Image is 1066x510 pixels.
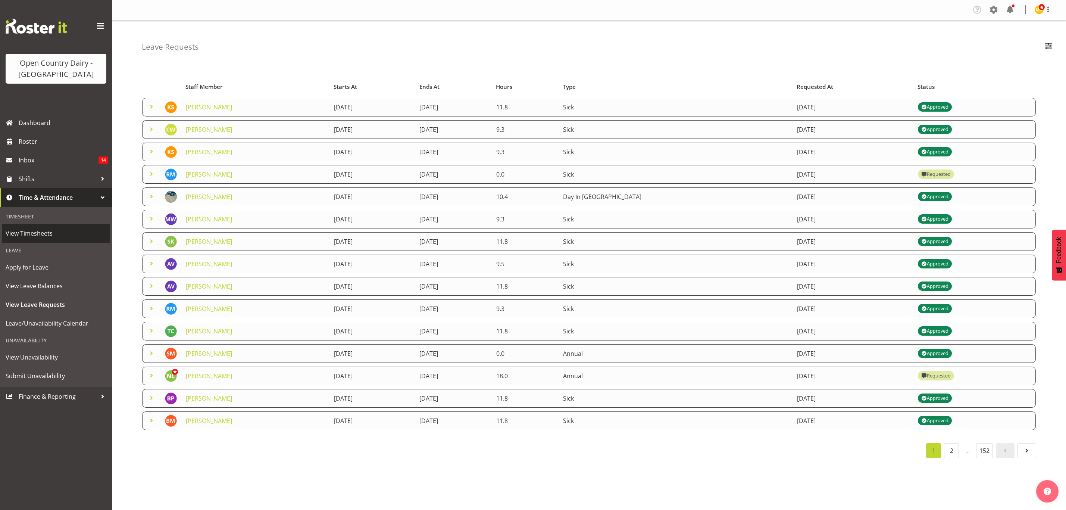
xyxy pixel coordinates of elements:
td: 9.5 [492,255,559,273]
a: [PERSON_NAME] [186,349,232,358]
a: Submit Unavailability [2,367,110,385]
a: View Timesheets [2,224,110,243]
td: [DATE] [793,187,913,206]
img: barry-mcintosh7389.jpg [165,415,177,427]
span: Dashboard [19,117,108,128]
div: Approved [921,394,948,403]
td: [DATE] [793,120,913,139]
td: [DATE] [415,232,492,251]
td: [DATE] [415,210,492,228]
td: Sick [559,98,793,116]
div: Requested [921,170,950,179]
div: Approved [921,259,948,268]
td: [DATE] [793,98,913,116]
td: 11.8 [492,232,559,251]
a: [PERSON_NAME] [186,170,232,178]
td: [DATE] [415,165,492,184]
td: [DATE] [415,98,492,116]
td: [DATE] [329,277,415,296]
button: Filter Employees [1041,39,1056,55]
td: [DATE] [793,299,913,318]
img: rick-murphy11702.jpg [165,303,177,315]
td: [DATE] [793,411,913,430]
td: [DATE] [415,187,492,206]
a: [PERSON_NAME] [186,215,232,223]
td: [DATE] [793,389,913,408]
td: [DATE] [329,165,415,184]
td: [DATE] [415,344,492,363]
td: Sick [559,210,793,228]
td: Sick [559,232,793,251]
a: [PERSON_NAME] [186,103,232,111]
span: Roster [19,136,108,147]
span: Hours [496,83,512,91]
td: 11.8 [492,277,559,296]
a: [PERSON_NAME] [186,237,232,246]
img: help-xxl-2.png [1044,488,1051,495]
td: [DATE] [793,165,913,184]
td: Sick [559,411,793,430]
span: Shifts [19,173,97,184]
a: 152 [976,443,993,458]
div: Requested [921,371,950,380]
a: [PERSON_NAME] [186,260,232,268]
img: andy-van-brecht9849.jpg [165,258,177,270]
img: bradley-parkhill7395.jpg [165,392,177,404]
span: Time & Attendance [19,192,97,203]
td: 9.3 [492,120,559,139]
a: [PERSON_NAME] [186,125,232,134]
td: Day In [GEOGRAPHIC_DATA] [559,187,793,206]
div: Open Country Dairy - [GEOGRAPHIC_DATA] [13,57,99,80]
span: View Timesheets [6,228,106,239]
td: 9.3 [492,299,559,318]
img: Rosterit website logo [6,19,67,34]
td: [DATE] [329,367,415,385]
div: Leave [2,243,110,258]
td: [DATE] [793,322,913,340]
span: Requested At [797,83,833,91]
a: [PERSON_NAME] [186,282,232,290]
a: [PERSON_NAME] [186,417,232,425]
span: View Leave Balances [6,280,106,292]
td: Sick [559,255,793,273]
td: [DATE] [793,232,913,251]
td: [DATE] [415,389,492,408]
span: Apply for Leave [6,262,106,273]
a: [PERSON_NAME] [186,327,232,335]
td: [DATE] [415,299,492,318]
img: leon-harrison5c2f3339fd17ca37e44f2f954d40a40d.png [165,191,177,203]
td: [DATE] [415,255,492,273]
td: [DATE] [329,120,415,139]
td: 11.8 [492,389,559,408]
a: View Leave Balances [2,277,110,295]
td: Sick [559,120,793,139]
img: rick-murphy11702.jpg [165,168,177,180]
td: Annual [559,344,793,363]
td: [DATE] [329,232,415,251]
div: Approved [921,125,948,134]
div: Unavailability [2,333,110,348]
span: Status [917,83,935,91]
div: Approved [921,327,948,336]
td: [DATE] [793,344,913,363]
span: Finance & Reporting [19,391,97,402]
td: 11.8 [492,98,559,116]
div: Approved [921,416,948,425]
td: 9.3 [492,210,559,228]
td: [DATE] [793,143,913,161]
a: [PERSON_NAME] [186,193,232,201]
td: [DATE] [329,344,415,363]
td: Sick [559,389,793,408]
span: Type [563,83,576,91]
td: [DATE] [329,210,415,228]
td: Sick [559,322,793,340]
a: [PERSON_NAME] [186,394,232,402]
span: Feedback [1056,237,1062,263]
a: Leave/Unavailability Calendar [2,314,110,333]
td: [DATE] [415,277,492,296]
td: [DATE] [415,411,492,430]
img: kevin-stuck7439.jpg [165,101,177,113]
td: Sick [559,165,793,184]
td: [DATE] [793,277,913,296]
td: [DATE] [329,389,415,408]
